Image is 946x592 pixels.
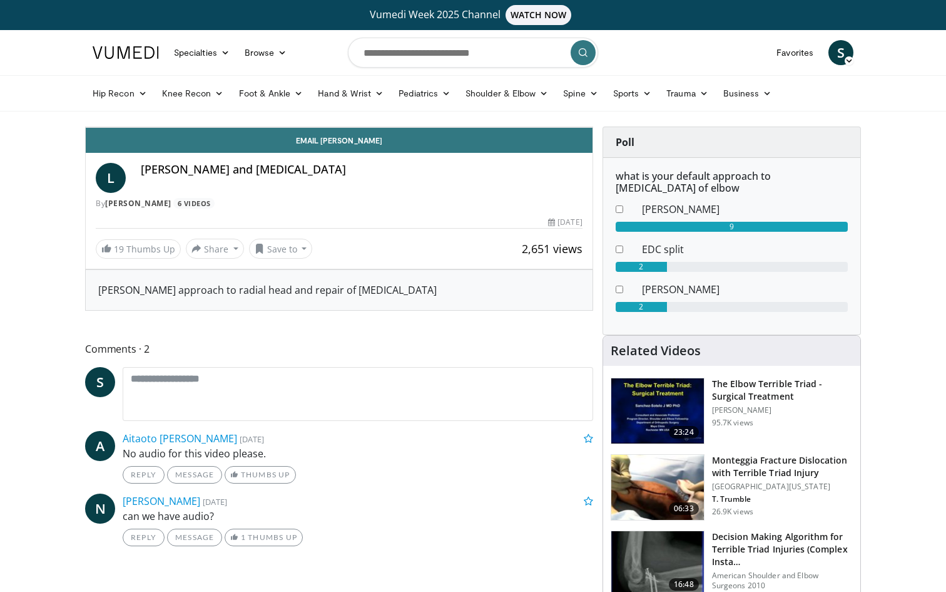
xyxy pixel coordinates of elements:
[712,378,853,403] h3: The Elbow Terrible Triad - Surgical Treatment
[556,81,605,106] a: Spine
[616,302,668,312] div: 2
[241,532,246,542] span: 1
[391,81,458,106] a: Pediatrics
[611,343,701,358] h4: Related Videos
[96,198,582,209] div: By
[123,432,237,445] a: Aitaoto [PERSON_NAME]
[611,454,853,521] a: 06:33 Monteggia Fracture Dislocation with Terrible Triad Injury [GEOGRAPHIC_DATA][US_STATE] T. Tr...
[548,217,582,228] div: [DATE]
[669,426,699,439] span: 23:24
[606,81,659,106] a: Sports
[86,127,593,128] video-js: Video Player
[86,128,593,153] a: Email [PERSON_NAME]
[611,378,704,444] img: 162531_0000_1.png.150x105_q85_crop-smart_upscale.jpg
[94,5,852,25] a: Vumedi Week 2025 ChannelWATCH NOW
[611,378,853,444] a: 23:24 The Elbow Terrible Triad - Surgical Treatment [PERSON_NAME] 95.7K views
[203,496,227,507] small: [DATE]
[114,243,124,255] span: 19
[716,81,780,106] a: Business
[712,418,753,428] p: 95.7K views
[85,81,155,106] a: Hip Recon
[237,40,295,65] a: Browse
[506,5,572,25] span: WATCH NOW
[669,578,699,591] span: 16:48
[633,202,857,217] dd: [PERSON_NAME]
[712,531,853,568] h3: Decision Making Algorithm for Terrible Triad Injuries (Complex Insta…
[123,446,593,461] p: No audio for this video please.
[85,367,115,397] a: S
[712,405,853,415] p: [PERSON_NAME]
[522,241,582,256] span: 2,651 views
[225,466,295,484] a: Thumbs Up
[616,262,668,272] div: 2
[167,466,222,484] a: Message
[85,431,115,461] a: A
[611,455,704,520] img: 76186_0000_3.png.150x105_q85_crop-smart_upscale.jpg
[96,163,126,193] a: L
[659,81,716,106] a: Trauma
[123,509,593,524] p: can we have audio?
[458,81,556,106] a: Shoulder & Elbow
[141,163,582,177] h4: [PERSON_NAME] and [MEDICAL_DATA]
[155,81,231,106] a: Knee Recon
[712,482,853,492] p: [GEOGRAPHIC_DATA][US_STATE]
[93,46,159,59] img: VuMedi Logo
[616,222,848,232] div: 9
[310,81,391,106] a: Hand & Wrist
[167,529,222,546] a: Message
[231,81,311,106] a: Foot & Ankle
[98,283,580,298] div: [PERSON_NAME] approach to radial head and repair of [MEDICAL_DATA]
[712,494,853,504] p: T. Trumble
[105,198,171,209] a: [PERSON_NAME]
[633,282,857,297] dd: [PERSON_NAME]
[240,434,264,445] small: [DATE]
[616,135,634,149] strong: Poll
[85,341,593,357] span: Comments 2
[186,239,244,259] button: Share
[123,529,165,546] a: Reply
[712,454,853,479] h3: Monteggia Fracture Dislocation with Terrible Triad Injury
[166,40,237,65] a: Specialties
[123,466,165,484] a: Reply
[828,40,853,65] a: S
[712,507,753,517] p: 26.9K views
[123,494,200,508] a: [PERSON_NAME]
[712,571,853,591] p: American Shoulder and Elbow Surgeons 2010
[348,38,598,68] input: Search topics, interventions
[633,242,857,257] dd: EDC split
[669,502,699,515] span: 06:33
[769,40,821,65] a: Favorites
[85,494,115,524] a: N
[96,239,181,259] a: 19 Thumbs Up
[225,529,303,546] a: 1 Thumbs Up
[249,239,313,259] button: Save to
[616,170,848,194] h6: what is your default approach to [MEDICAL_DATA] of elbow
[173,198,215,209] a: 6 Videos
